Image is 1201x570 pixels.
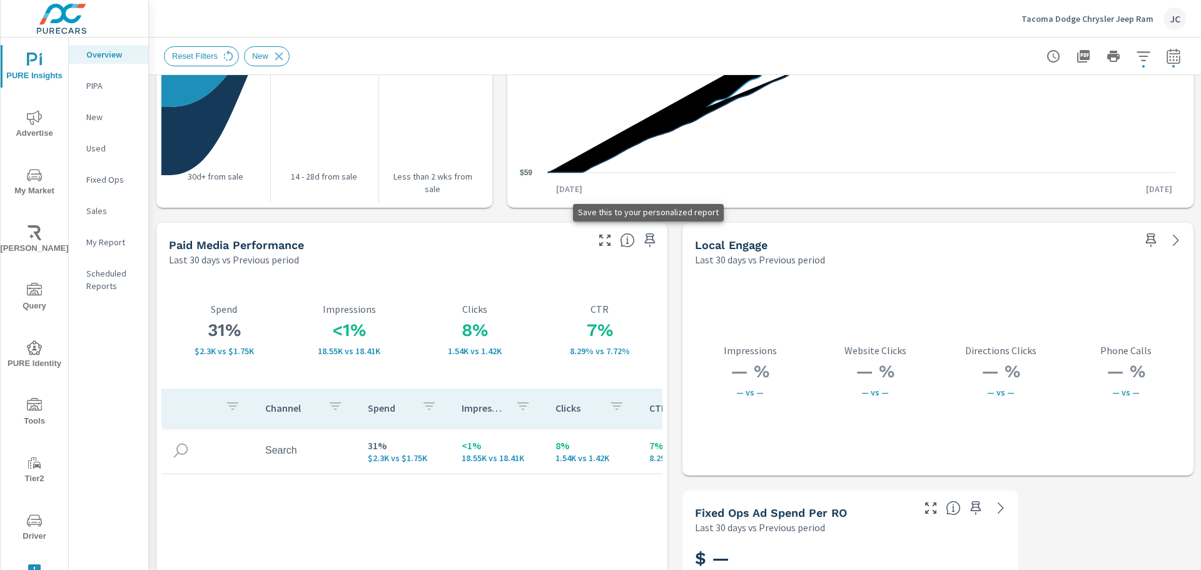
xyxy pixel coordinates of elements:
[649,402,693,414] p: CTR
[161,320,286,341] h3: 31%
[86,142,138,155] p: Used
[86,173,138,186] p: Fixed Ops
[813,387,938,397] p: — vs —
[69,233,148,252] div: My Report
[86,236,138,248] p: My Report
[1063,345,1188,356] p: Phone Calls
[286,320,412,341] h3: <1%
[265,402,318,414] p: Channel
[555,438,629,453] p: 8%
[86,205,138,217] p: Sales
[938,361,1063,382] h3: — %
[695,547,1006,569] h2: $ —
[86,267,138,292] p: Scheduled Reports
[4,398,64,429] span: Tools
[649,438,723,453] p: 7%
[695,252,825,267] p: Last 30 days vs Previous period
[286,303,412,315] p: Impressions
[169,252,299,267] p: Last 30 days vs Previous period
[69,76,148,95] div: PIPA
[164,46,239,66] div: Reset Filters
[462,402,505,414] p: Impressions
[555,453,629,463] p: 1,538 vs 1,422
[547,183,591,195] p: [DATE]
[169,238,304,252] h5: Paid Media Performance
[171,441,190,460] img: icon-search.svg
[69,108,148,126] div: New
[4,53,64,83] span: PURE Insights
[946,501,961,516] span: Average cost of Fixed Operations-oriented advertising per each Repair Order closed at the dealer ...
[1141,230,1161,250] span: Save this to your personalized report
[69,45,148,64] div: Overview
[4,340,64,371] span: PURE Identity
[649,453,723,463] p: 8.29% vs 7.72%
[687,387,813,397] p: — vs —
[462,453,535,463] p: 18,546 vs 18,413
[687,361,813,382] h3: — %
[4,455,64,486] span: Tier2
[4,110,64,141] span: Advertise
[520,168,532,177] text: $59
[412,303,537,315] p: Clicks
[462,438,535,453] p: <1%
[245,51,276,61] span: New
[244,46,290,66] div: New
[938,345,1063,356] p: Directions Clicks
[938,387,1063,397] p: — vs —
[86,111,138,123] p: New
[69,139,148,158] div: Used
[1166,230,1186,250] a: See more details in report
[1137,183,1181,195] p: [DATE]
[368,453,442,463] p: $2,297 vs $1,753
[595,230,615,250] button: Make Fullscreen
[1063,387,1188,397] p: — vs —
[368,438,442,453] p: 31%
[620,233,635,248] span: Understand performance metrics over the selected time range.
[555,402,599,414] p: Clicks
[813,361,938,382] h3: — %
[86,48,138,61] p: Overview
[991,498,1011,518] a: See more details in report
[286,346,412,356] p: 18,546 vs 18,413
[368,402,412,414] p: Spend
[813,345,938,356] p: Website Clicks
[966,498,986,518] span: Save this to your personalized report
[4,283,64,313] span: Query
[921,498,941,518] button: Make Fullscreen
[695,506,847,519] h5: Fixed Ops Ad Spend Per RO
[165,51,225,61] span: Reset Filters
[687,345,813,356] p: Impressions
[1163,8,1186,30] div: JC
[161,303,286,315] p: Spend
[412,320,537,341] h3: 8%
[69,201,148,220] div: Sales
[4,168,64,198] span: My Market
[69,264,148,295] div: Scheduled Reports
[1101,44,1126,69] button: Print Report
[86,79,138,92] p: PIPA
[695,238,768,252] h5: Local Engage
[4,225,64,256] span: [PERSON_NAME]
[695,520,825,535] p: Last 30 days vs Previous period
[412,346,537,356] p: 1,538 vs 1,422
[537,346,662,356] p: 8.29% vs 7.72%
[161,346,286,356] p: $2,297 vs $1,753
[1161,44,1186,69] button: Select Date Range
[255,435,358,466] td: Search
[1071,44,1096,69] button: "Export Report to PDF"
[1131,44,1156,69] button: Apply Filters
[69,170,148,189] div: Fixed Ops
[537,303,662,315] p: CTR
[1063,361,1188,382] h3: — %
[537,320,662,341] h3: 7%
[1021,13,1153,24] p: Tacoma Dodge Chrysler Jeep Ram
[4,513,64,544] span: Driver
